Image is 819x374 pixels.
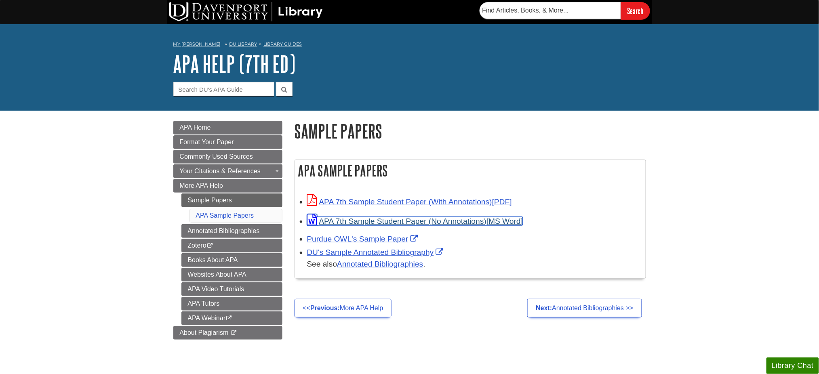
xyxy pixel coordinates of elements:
[173,164,282,178] a: Your Citations & References
[310,305,340,311] strong: Previous:
[295,299,392,317] a: <<Previous:More APA Help
[337,260,423,268] a: Annotated Bibliographies
[173,121,282,340] div: Guide Page Menu
[180,124,211,131] span: APA Home
[181,224,282,238] a: Annotated Bibliographies
[173,135,282,149] a: Format Your Paper
[206,243,213,248] i: This link opens in a new window
[230,330,237,336] i: This link opens in a new window
[307,248,446,256] a: Link opens in new window
[173,39,646,52] nav: breadcrumb
[173,41,221,48] a: My [PERSON_NAME]
[180,139,234,145] span: Format Your Paper
[181,253,282,267] a: Books About APA
[181,282,282,296] a: APA Video Tutorials
[181,268,282,282] a: Websites About APA
[181,239,282,252] a: Zotero
[173,82,274,96] input: Search DU's APA Guide
[307,258,642,270] div: See also .
[766,357,819,374] button: Library Chat
[169,2,323,21] img: DU Library
[173,326,282,340] a: About Plagiarism
[173,51,296,76] a: APA Help (7th Ed)
[173,121,282,134] a: APA Home
[173,179,282,193] a: More APA Help
[180,182,223,189] span: More APA Help
[180,329,229,336] span: About Plagiarism
[536,305,552,311] strong: Next:
[229,41,257,47] a: DU Library
[527,299,642,317] a: Next:Annotated Bibliographies >>
[295,160,646,181] h2: APA Sample Papers
[180,168,261,174] span: Your Citations & References
[621,2,650,19] input: Search
[307,235,420,243] a: Link opens in new window
[196,212,254,219] a: APA Sample Papers
[180,153,253,160] span: Commonly Used Sources
[173,150,282,164] a: Commonly Used Sources
[181,311,282,325] a: APA Webinar
[307,217,523,225] a: Link opens in new window
[225,316,232,321] i: This link opens in a new window
[295,121,646,141] h1: Sample Papers
[181,193,282,207] a: Sample Papers
[480,2,650,19] form: Searches DU Library's articles, books, and more
[480,2,621,19] input: Find Articles, Books, & More...
[263,41,302,47] a: Library Guides
[307,198,512,206] a: Link opens in new window
[181,297,282,311] a: APA Tutors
